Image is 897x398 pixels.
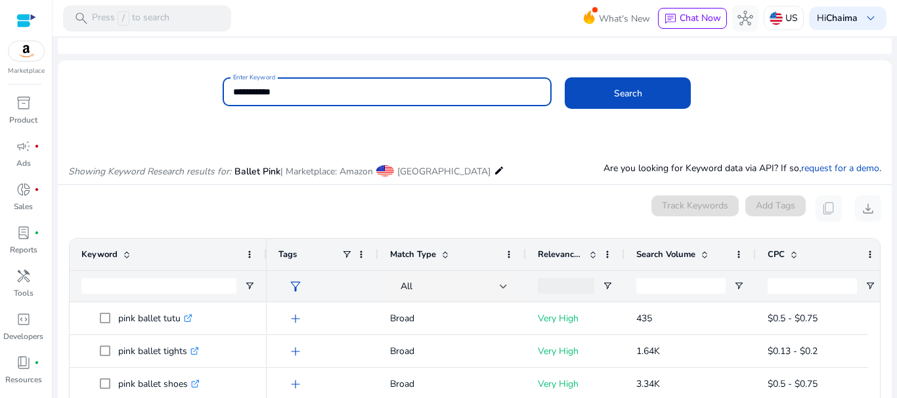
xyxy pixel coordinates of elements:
p: Developers [3,330,43,342]
p: pink ballet shoes [118,370,200,397]
span: add [288,376,303,392]
button: chatChat Now [658,8,727,29]
img: amazon.svg [9,41,44,61]
span: All [401,280,412,292]
span: | Marketplace: Amazon [280,165,373,178]
button: Open Filter Menu [733,281,744,291]
a: request for a demo [801,162,879,174]
span: CPC [768,249,785,260]
p: US [785,7,798,30]
span: add [288,311,303,327]
span: 3.34K [636,378,660,390]
button: Open Filter Menu [865,281,875,291]
p: Broad [390,338,514,365]
input: CPC Filter Input [768,278,857,294]
span: hub [737,10,753,26]
span: $0.5 - $0.75 [768,312,818,325]
span: $0.5 - $0.75 [768,378,818,390]
span: Relevance Score [538,249,584,260]
p: Reports [10,244,37,256]
p: Are you looking for Keyword data via API? If so, . [603,161,881,175]
b: Chaima [826,12,858,24]
p: Tools [14,287,33,299]
span: Ballet Pink [234,165,280,178]
p: Resources [5,374,42,386]
span: Keyword [81,249,118,260]
span: What's New [599,7,650,30]
span: keyboard_arrow_down [863,10,879,26]
span: / [118,11,129,26]
mat-label: Enter Keyword [233,73,275,82]
span: Search [614,87,642,100]
span: code_blocks [16,311,32,327]
p: Hi [817,14,858,23]
span: Search Volume [636,249,695,260]
p: Marketplace [8,66,45,76]
span: handyman [16,268,32,284]
span: search [74,10,89,26]
i: Showing Keyword Research results for: [68,165,231,178]
p: Broad [390,370,514,397]
p: Very High [538,338,613,365]
span: 1.64K [636,345,660,357]
p: Very High [538,370,613,397]
span: [GEOGRAPHIC_DATA] [397,165,491,178]
span: fiber_manual_record [34,187,39,192]
button: Search [565,77,691,109]
span: fiber_manual_record [34,360,39,365]
p: Broad [390,305,514,332]
button: download [855,195,881,222]
button: Open Filter Menu [602,281,613,291]
input: Keyword Filter Input [81,278,236,294]
p: Press to search [92,11,169,26]
span: chat [664,12,677,26]
span: lab_profile [16,225,32,241]
span: 435 [636,312,652,325]
span: campaign [16,138,32,154]
button: hub [732,5,758,31]
span: inventory_2 [16,95,32,111]
mat-icon: edit [494,163,504,178]
span: book_4 [16,355,32,370]
p: Very High [538,305,613,332]
span: fiber_manual_record [34,144,39,149]
p: pink ballet tutu [118,305,192,332]
span: $0.13 - $0.2 [768,345,818,357]
span: Chat Now [680,12,721,24]
span: Match Type [390,249,436,260]
p: Product [9,114,37,126]
p: Sales [14,201,33,212]
p: Ads [16,157,31,169]
span: download [860,201,876,216]
span: filter_alt [288,279,303,294]
span: add [288,344,303,359]
button: Open Filter Menu [244,281,255,291]
img: us.svg [770,12,783,25]
span: donut_small [16,182,32,197]
p: pink ballet tights [118,338,199,365]
input: Search Volume Filter Input [636,278,726,294]
span: fiber_manual_record [34,230,39,235]
span: Tags [278,249,297,260]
